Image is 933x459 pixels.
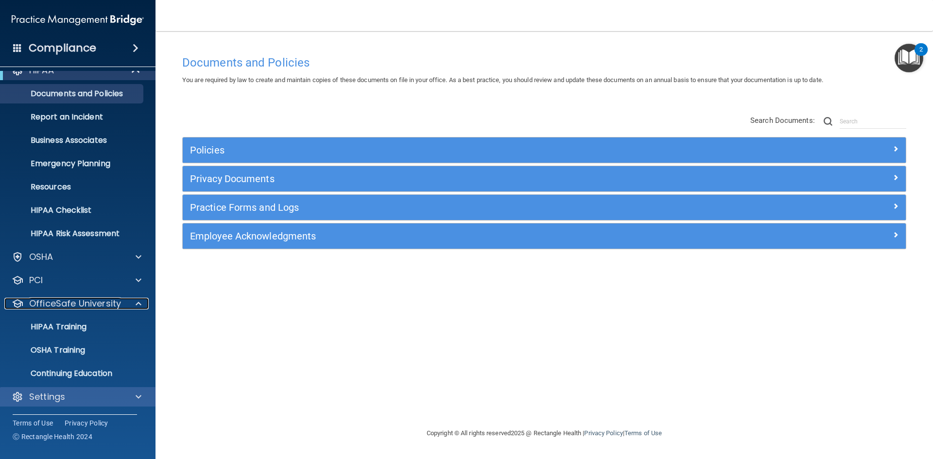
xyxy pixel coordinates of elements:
p: Business Associates [6,136,139,145]
p: HIPAA Checklist [6,205,139,215]
p: Report an Incident [6,112,139,122]
div: 2 [919,50,923,62]
a: Privacy Documents [190,171,898,187]
p: PCI [29,274,43,286]
span: You are required by law to create and maintain copies of these documents on file in your office. ... [182,76,823,84]
p: HIPAA Risk Assessment [6,229,139,238]
p: OSHA Training [6,345,85,355]
p: Settings [29,391,65,403]
h4: Documents and Policies [182,56,906,69]
h5: Policies [190,145,718,155]
a: Privacy Policy [584,429,622,437]
img: PMB logo [12,10,144,30]
a: Privacy Policy [65,418,108,428]
a: Employee Acknowledgments [190,228,898,244]
a: Terms of Use [624,429,662,437]
iframe: Drift Widget Chat Controller [765,390,921,429]
a: OSHA [12,251,141,263]
p: Emergency Planning [6,159,139,169]
p: OSHA [29,251,53,263]
img: ic-search.3b580494.png [824,117,832,126]
a: Terms of Use [13,418,53,428]
a: OfficeSafe University [12,298,141,309]
div: Copyright © All rights reserved 2025 @ Rectangle Health | | [367,418,722,449]
p: Resources [6,182,139,192]
a: PCI [12,274,141,286]
button: Open Resource Center, 2 new notifications [895,44,923,72]
span: Ⓒ Rectangle Health 2024 [13,432,92,442]
p: HIPAA Training [6,322,86,332]
h5: Practice Forms and Logs [190,202,718,213]
p: OfficeSafe University [29,298,121,309]
a: Policies [190,142,898,158]
h5: Privacy Documents [190,173,718,184]
p: Documents and Policies [6,89,139,99]
h4: Compliance [29,41,96,55]
p: Continuing Education [6,369,139,378]
h5: Employee Acknowledgments [190,231,718,241]
span: Search Documents: [750,116,815,125]
a: Practice Forms and Logs [190,200,898,215]
a: Settings [12,391,141,403]
input: Search [840,114,906,129]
